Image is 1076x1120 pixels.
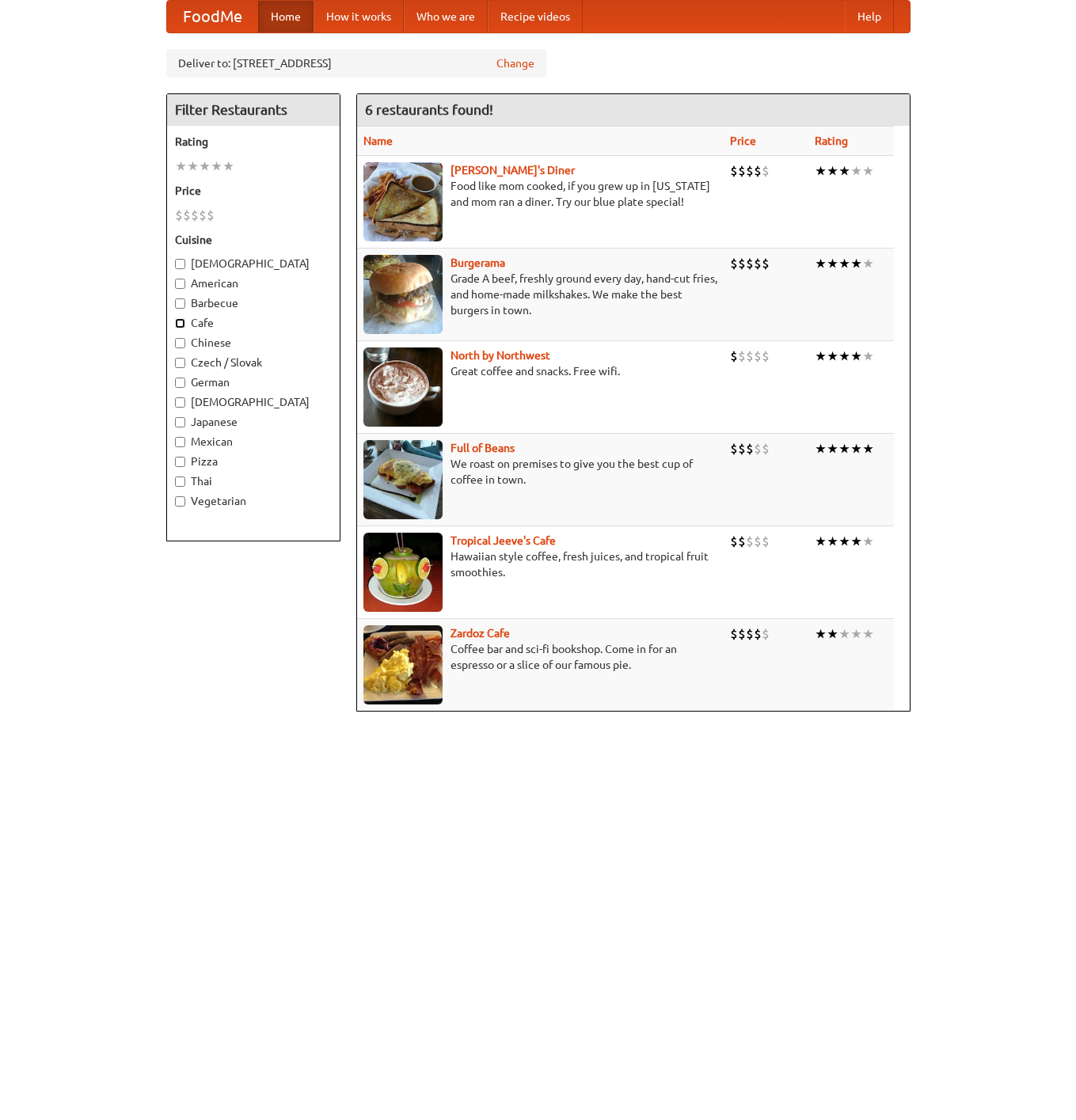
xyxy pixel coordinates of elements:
[175,315,332,331] label: Cafe
[363,255,443,334] img: burgerama.jpg
[175,358,185,368] input: Czech / Slovak
[175,232,332,248] h5: Cuisine
[363,363,717,379] p: Great coffee and snacks. Free wifi.
[175,318,185,328] input: Cafe
[175,394,332,410] label: [DEMOGRAPHIC_DATA]
[175,279,185,289] input: American
[730,625,738,643] li: $
[827,255,838,272] li: ★
[746,162,754,180] li: $
[175,374,332,390] label: German
[175,298,185,309] input: Barbecue
[754,440,762,457] li: $
[207,207,215,224] li: $
[451,349,550,362] a: North by Northwest
[175,397,185,408] input: [DEMOGRAPHIC_DATA]
[175,378,185,388] input: German
[827,347,838,365] li: ★
[762,162,770,180] li: $
[451,627,510,640] a: Zardoz Cafe
[738,347,746,365] li: $
[862,162,874,180] li: ★
[746,440,754,457] li: $
[199,207,207,224] li: $
[258,1,314,32] a: Home
[175,335,332,351] label: Chinese
[187,158,199,175] li: ★
[827,625,838,643] li: ★
[451,534,556,547] a: Tropical Jeeve's Cafe
[845,1,894,32] a: Help
[451,256,505,269] a: Burgerama
[838,625,850,643] li: ★
[496,55,534,71] a: Change
[404,1,488,32] a: Who we are
[451,442,515,454] a: Full of Beans
[175,417,185,427] input: Japanese
[762,625,770,643] li: $
[746,625,754,643] li: $
[862,347,874,365] li: ★
[730,440,738,457] li: $
[365,102,493,117] ng-pluralize: 6 restaurants found!
[451,164,575,177] a: [PERSON_NAME]'s Diner
[738,162,746,180] li: $
[746,255,754,272] li: $
[314,1,404,32] a: How it works
[175,457,185,467] input: Pizza
[762,255,770,272] li: $
[762,533,770,550] li: $
[738,255,746,272] li: $
[815,135,848,147] a: Rating
[211,158,222,175] li: ★
[746,533,754,550] li: $
[850,533,862,550] li: ★
[175,256,332,271] label: [DEMOGRAPHIC_DATA]
[191,207,199,224] li: $
[175,454,332,469] label: Pizza
[175,434,332,450] label: Mexican
[850,347,862,365] li: ★
[175,259,185,269] input: [DEMOGRAPHIC_DATA]
[363,549,717,580] p: Hawaiian style coffee, fresh juices, and tropical fruit smoothies.
[838,440,850,457] li: ★
[815,625,827,643] li: ★
[166,49,546,78] div: Deliver to: [STREET_ADDRESS]
[730,162,738,180] li: $
[815,533,827,550] li: ★
[730,347,738,365] li: $
[815,162,827,180] li: ★
[827,440,838,457] li: ★
[862,533,874,550] li: ★
[363,178,717,210] p: Food like mom cooked, if you grew up in [US_STATE] and mom ran a diner. Try our blue plate special!
[175,183,332,199] h5: Price
[175,134,332,150] h5: Rating
[754,162,762,180] li: $
[862,625,874,643] li: ★
[738,625,746,643] li: $
[730,135,756,147] a: Price
[838,162,850,180] li: ★
[199,158,211,175] li: ★
[862,255,874,272] li: ★
[183,207,191,224] li: $
[730,255,738,272] li: $
[175,275,332,291] label: American
[175,437,185,447] input: Mexican
[762,440,770,457] li: $
[815,440,827,457] li: ★
[738,440,746,457] li: $
[175,496,185,507] input: Vegetarian
[363,533,443,612] img: jeeves.jpg
[363,440,443,519] img: beans.jpg
[363,641,717,673] p: Coffee bar and sci-fi bookshop. Come in for an espresso or a slice of our famous pie.
[754,255,762,272] li: $
[850,440,862,457] li: ★
[862,440,874,457] li: ★
[827,162,838,180] li: ★
[175,158,187,175] li: ★
[363,625,443,704] img: zardoz.jpg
